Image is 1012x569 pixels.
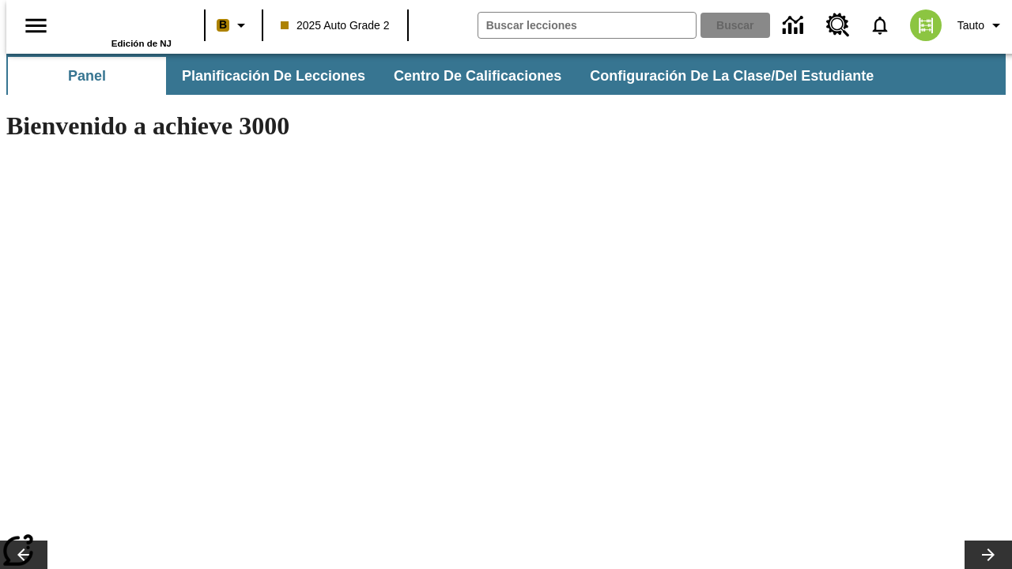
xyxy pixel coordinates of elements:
button: Configuración de la clase/del estudiante [577,57,886,95]
button: Carrusel de lecciones, seguir [965,541,1012,569]
button: Boost El color de la clase es anaranjado claro. Cambiar el color de la clase. [210,11,257,40]
span: B [219,15,227,35]
button: Abrir el menú lateral [13,2,59,49]
button: Panel [8,57,166,95]
a: Centro de información [773,4,817,47]
h1: Bienvenido a achieve 3000 [6,111,689,141]
span: Tauto [957,17,984,34]
a: Notificaciones [859,5,901,46]
div: Portada [69,6,172,48]
span: Edición de NJ [111,39,172,48]
button: Planificación de lecciones [169,57,378,95]
button: Escoja un nuevo avatar [901,5,951,46]
div: Subbarra de navegación [6,54,1006,95]
div: Subbarra de navegación [6,57,888,95]
a: Portada [69,7,172,39]
img: avatar image [910,9,942,41]
span: 2025 Auto Grade 2 [281,17,390,34]
button: Perfil/Configuración [951,11,1012,40]
input: Buscar campo [478,13,696,38]
a: Centro de recursos, Se abrirá en una pestaña nueva. [817,4,859,47]
button: Centro de calificaciones [381,57,574,95]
